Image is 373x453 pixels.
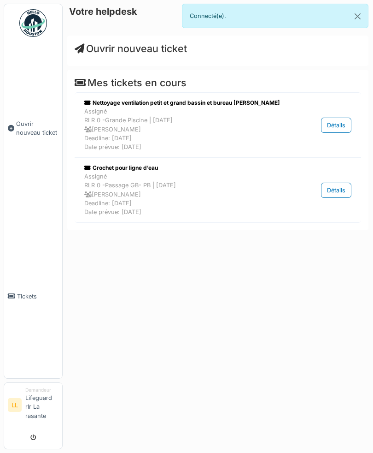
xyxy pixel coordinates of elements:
[84,99,289,107] div: Nettoyage ventilation petit et grand bassin et bureau [PERSON_NAME]
[82,161,354,219] a: Crochet pour ligne d’eau AssignéRLR 0 -Passage GB- PB | [DATE] [PERSON_NAME]Deadline: [DATE]Date ...
[82,96,354,154] a: Nettoyage ventilation petit et grand bassin et bureau [PERSON_NAME] AssignéRLR 0 -Grande Piscine ...
[182,4,368,28] div: Connecté(e).
[4,215,62,378] a: Tickets
[84,164,289,172] div: Crochet pour ligne d’eau
[84,107,289,151] div: Assigné RLR 0 -Grande Piscine | [DATE] [PERSON_NAME] Deadline: [DATE] Date prévue: [DATE]
[75,77,361,89] h4: Mes tickets en cours
[69,6,137,17] h6: Votre helpdesk
[75,42,187,54] a: Ouvrir nouveau ticket
[321,183,351,198] div: Détails
[321,118,351,133] div: Détails
[17,292,58,301] span: Tickets
[8,398,22,412] li: LL
[347,4,368,29] button: Close
[16,119,58,137] span: Ouvrir nouveau ticket
[8,387,58,426] a: LL DemandeurLifeguard rlr La rasante
[19,9,47,37] img: Badge_color-CXgf-gQk.svg
[84,172,289,216] div: Assigné RLR 0 -Passage GB- PB | [DATE] [PERSON_NAME] Deadline: [DATE] Date prévue: [DATE]
[25,387,58,424] li: Lifeguard rlr La rasante
[25,387,58,393] div: Demandeur
[4,42,62,215] a: Ouvrir nouveau ticket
